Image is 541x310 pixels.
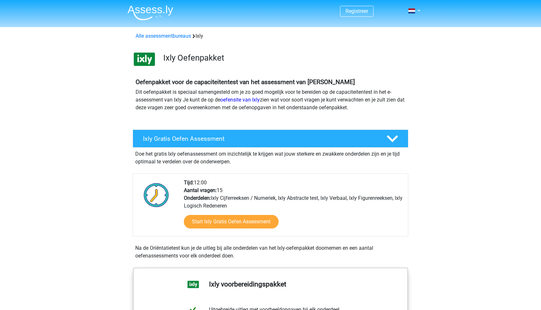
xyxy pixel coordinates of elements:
a: Ixly Gratis Oefen Assessment [130,130,411,148]
b: Oefenpakket voor de capaciteitentest van het assessment van [PERSON_NAME] [136,78,355,86]
div: Na de Oriëntatietest kun je de uitleg bij alle onderdelen van het Ixly-oefenpakket doornemen en e... [133,244,408,260]
b: Aantal vragen: [184,187,217,193]
img: Assessly [128,5,173,20]
img: ixly.png [133,48,156,71]
p: Dit oefenpakket is speciaal samengesteld om je zo goed mogelijk voor te bereiden op de capaciteit... [136,88,405,111]
div: Ixly [133,32,408,40]
a: oefensite van Ixly [220,97,260,103]
div: Doe het gratis Ixly oefenassessment om inzichtelijk te krijgen wat jouw sterkere en zwakkere onde... [133,148,408,166]
b: Onderdelen: [184,195,211,201]
div: 12:00 15 Ixly Cijferreeksen / Numeriek, Ixly Abstracte test, Ixly Verbaal, Ixly Figurenreeksen, I... [179,179,408,236]
h3: Ixly Oefenpakket [163,53,403,63]
img: Klok [140,179,173,211]
a: Start Ixly Gratis Oefen Assessment [184,215,279,228]
b: Tijd: [184,179,194,186]
h4: Ixly Gratis Oefen Assessment [143,135,376,142]
a: Alle assessmentbureaus [136,33,191,39]
a: Registreer [346,8,368,14]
